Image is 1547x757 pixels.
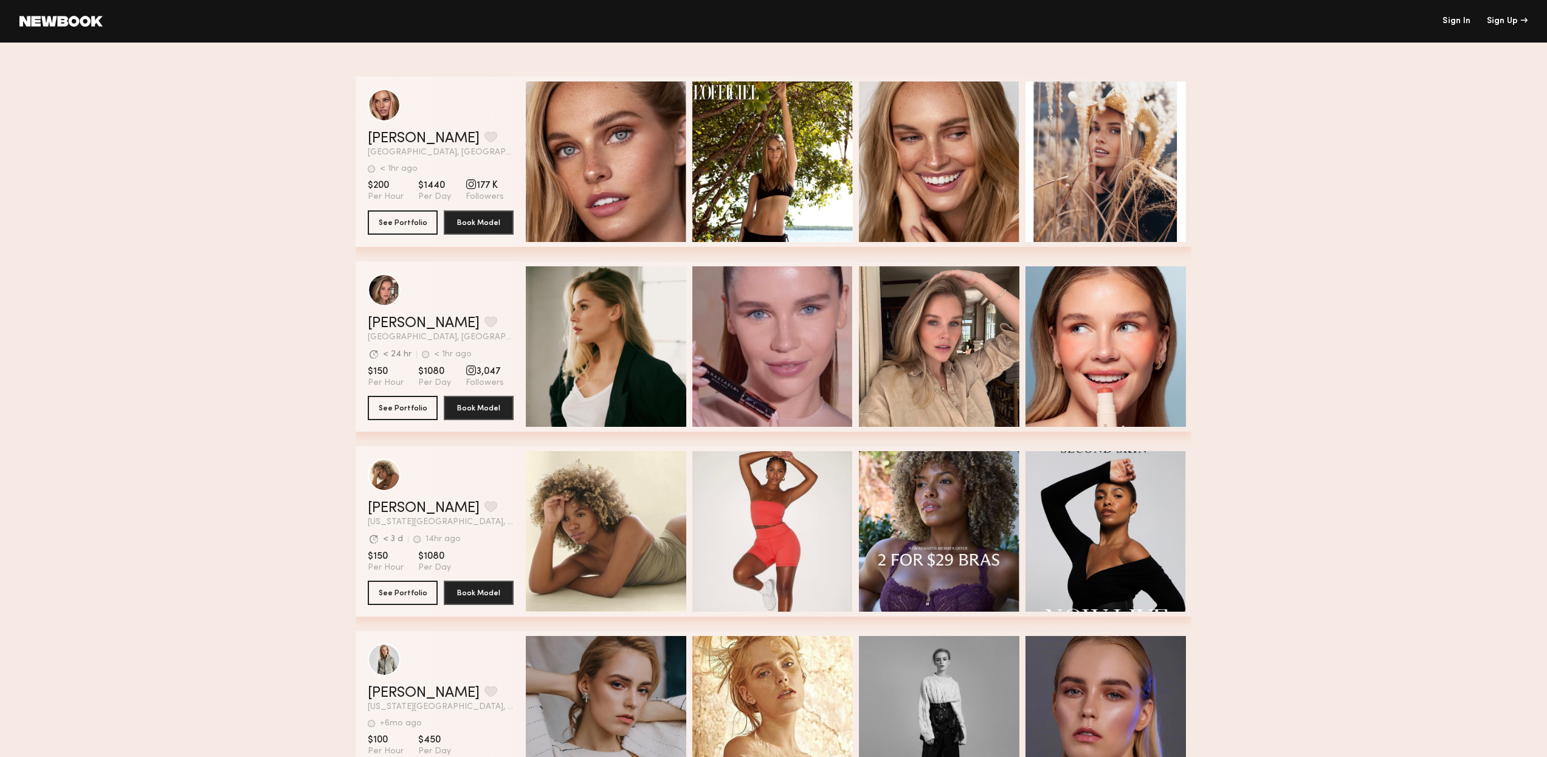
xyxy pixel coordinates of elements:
[368,378,404,389] span: Per Hour
[418,550,451,562] span: $1080
[418,365,451,378] span: $1080
[383,535,403,544] div: < 3 d
[368,703,514,711] span: [US_STATE][GEOGRAPHIC_DATA], [GEOGRAPHIC_DATA]
[418,734,451,746] span: $450
[368,581,438,605] button: See Portfolio
[368,562,404,573] span: Per Hour
[444,581,514,605] button: Book Model
[466,192,504,202] span: Followers
[444,396,514,420] button: Book Model
[368,518,514,527] span: [US_STATE][GEOGRAPHIC_DATA], [GEOGRAPHIC_DATA]
[368,686,480,700] a: [PERSON_NAME]
[368,148,514,157] span: [GEOGRAPHIC_DATA], [GEOGRAPHIC_DATA]
[368,210,438,235] button: See Portfolio
[1442,17,1470,26] a: Sign In
[368,746,404,757] span: Per Hour
[418,746,451,757] span: Per Day
[380,719,422,728] div: +6mo ago
[426,535,461,544] div: 14hr ago
[418,378,451,389] span: Per Day
[418,562,451,573] span: Per Day
[368,365,404,378] span: $150
[1487,17,1528,26] div: Sign Up
[383,350,412,359] div: < 24 hr
[368,131,480,146] a: [PERSON_NAME]
[466,179,504,192] span: 177 K
[434,350,472,359] div: < 1hr ago
[466,378,504,389] span: Followers
[466,365,504,378] span: 3,047
[368,333,514,342] span: [GEOGRAPHIC_DATA], [GEOGRAPHIC_DATA]
[380,165,418,173] div: < 1hr ago
[368,396,438,420] button: See Portfolio
[418,192,451,202] span: Per Day
[368,550,404,562] span: $150
[368,316,480,331] a: [PERSON_NAME]
[418,179,451,192] span: $1440
[368,734,404,746] span: $100
[444,210,514,235] button: Book Model
[368,179,404,192] span: $200
[368,192,404,202] span: Per Hour
[368,501,480,516] a: [PERSON_NAME]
